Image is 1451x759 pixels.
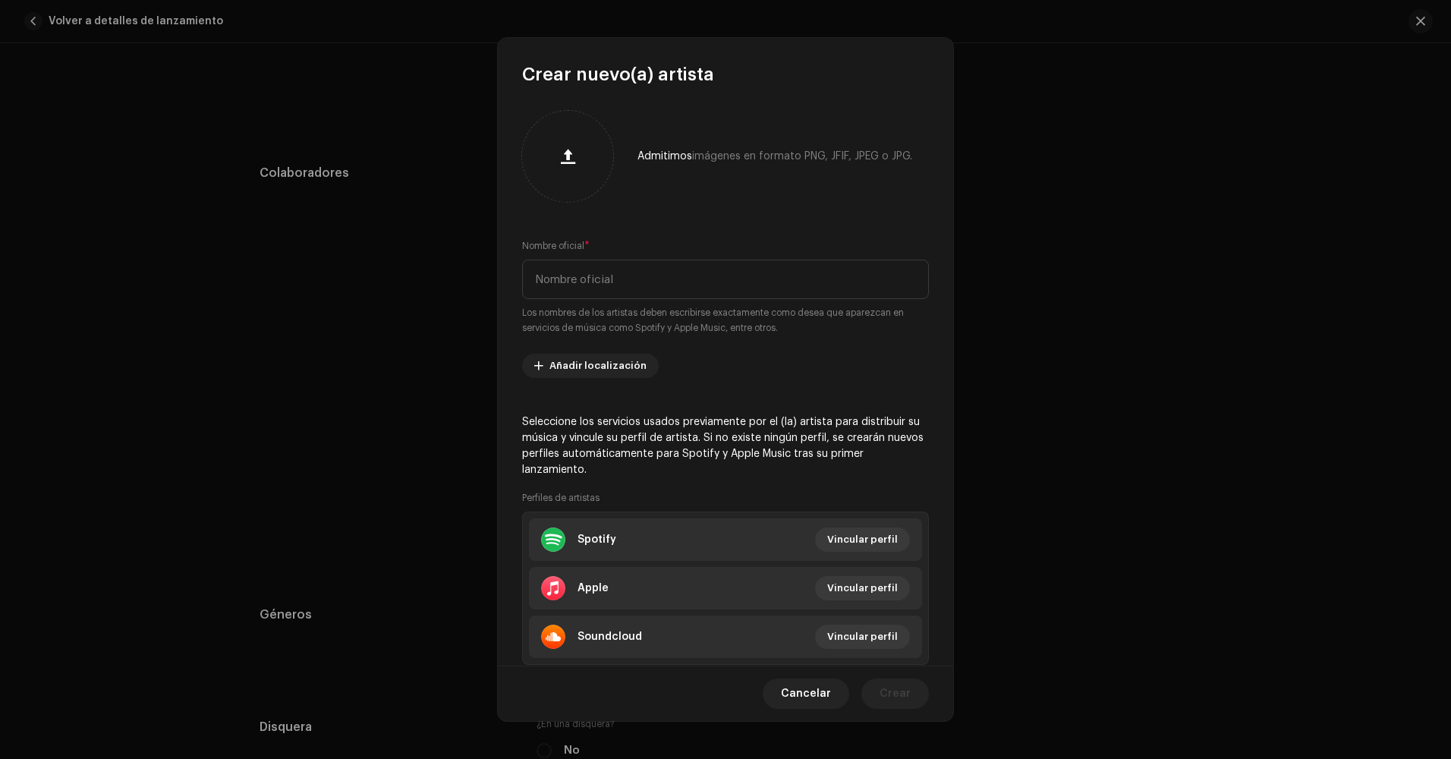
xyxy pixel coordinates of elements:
[880,679,911,709] span: Crear
[522,414,929,478] p: Seleccione los servicios usados previamente por el (la) artista para distribuir su música y vincu...
[861,679,929,709] button: Crear
[692,151,912,162] span: imágenes en formato PNG, JFIF, JPEG o JPG.
[522,354,659,378] button: Añadir localización
[522,238,584,254] small: Nombre oficial
[522,490,600,505] small: Perfiles de artistas
[578,631,642,643] div: Soundcloud
[578,582,609,594] div: Apple
[763,679,849,709] button: Cancelar
[578,534,616,546] div: Spotify
[522,305,929,335] small: Los nombres de los artistas deben escribirse exactamente como desea que aparezcan en servicios de...
[815,625,910,649] button: Vincular perfil
[781,679,831,709] span: Cancelar
[522,62,714,87] span: Crear nuevo(a) artista
[549,351,647,381] span: Añadir localización
[815,528,910,552] button: Vincular perfil
[637,150,912,162] div: Admitimos
[827,524,898,555] span: Vincular perfil
[815,576,910,600] button: Vincular perfil
[827,573,898,603] span: Vincular perfil
[522,260,929,299] input: Nombre oficial
[827,622,898,652] span: Vincular perfil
